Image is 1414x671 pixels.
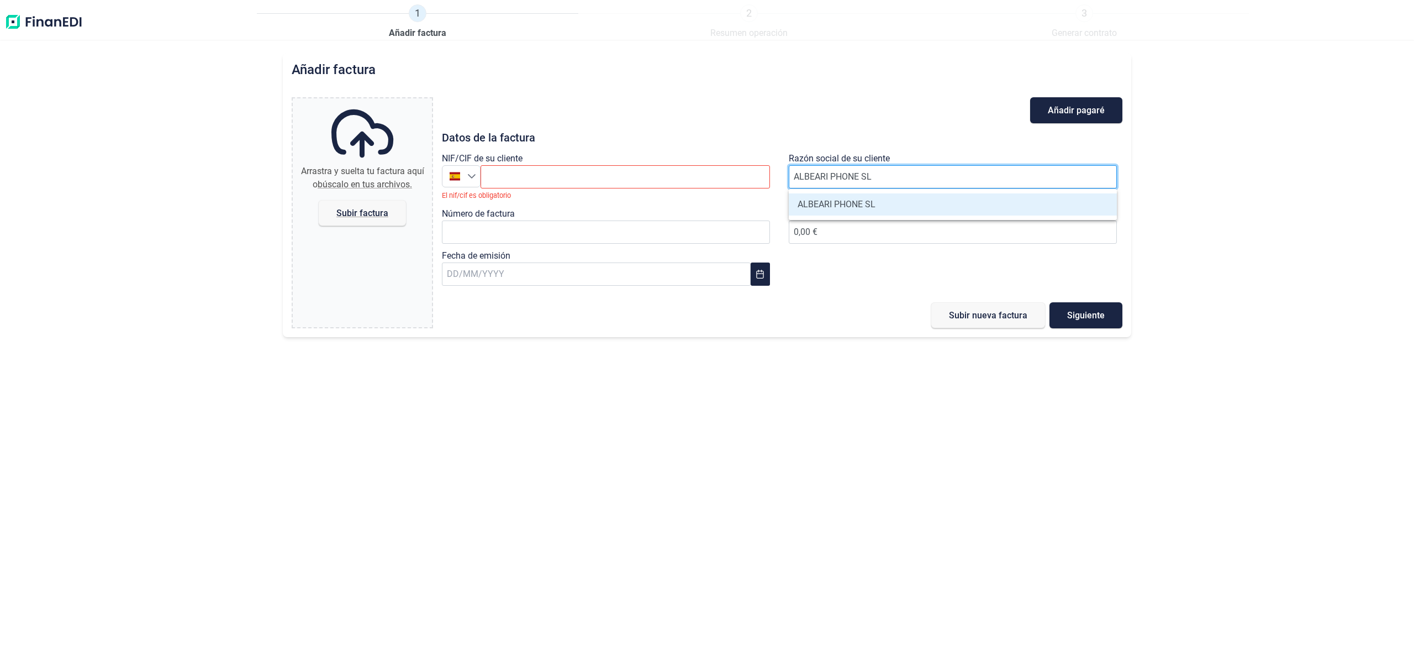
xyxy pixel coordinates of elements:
button: Añadir pagaré [1030,97,1122,123]
label: NIF/CIF de su cliente [442,152,523,165]
span: 1 [409,4,426,22]
input: DD/MM/YYYY [442,263,751,286]
label: Fecha de emisión [442,249,510,263]
a: 1Añadir factura [389,4,446,40]
span: búscalo en tus archivos. [318,179,412,190]
img: ES [450,171,460,181]
button: Subir nueva factura [931,302,1045,328]
span: Añadir pagaré [1048,106,1105,114]
small: El nif/cif es obligatorio [442,191,511,200]
div: Arrastra y suelta tu factura aquí o [297,165,428,191]
button: Choose Date [751,263,770,286]
div: Seleccione un país [467,166,480,187]
h3: Datos de la factura [442,132,1122,143]
label: Número de factura [442,207,515,221]
span: Subir nueva factura [949,311,1027,319]
span: Añadir factura [389,27,446,40]
label: Razón social de su cliente [789,152,890,165]
h2: Añadir factura [292,62,376,77]
li: ALBEARI PHONE SL [789,193,1117,216]
button: Siguiente [1049,302,1122,328]
img: Logo de aplicación [4,4,83,40]
span: Siguiente [1067,311,1105,319]
span: Subir factura [336,209,388,217]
